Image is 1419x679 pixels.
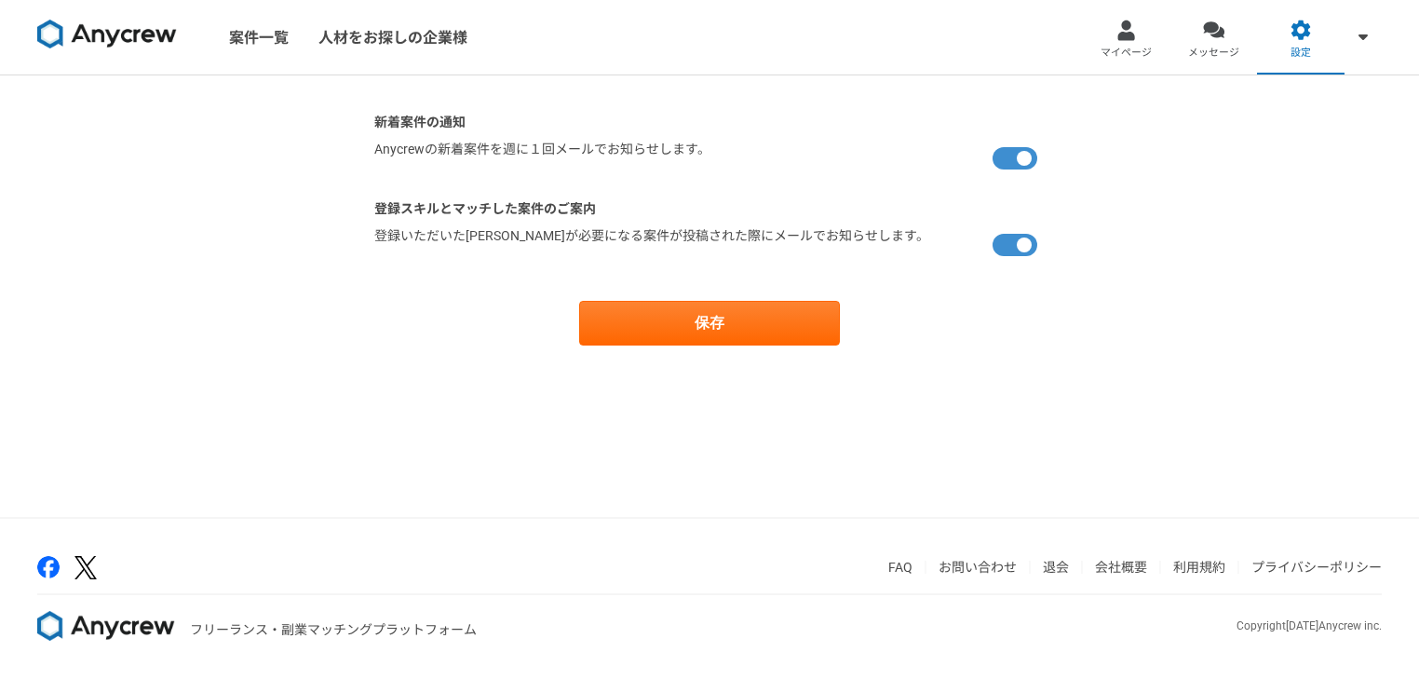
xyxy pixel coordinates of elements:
a: お問い合わせ [939,560,1017,575]
p: フリーランス・副業マッチングプラットフォーム [190,620,477,640]
a: 利用規約 [1173,560,1225,575]
a: プライバシーポリシー [1251,560,1382,575]
p: Copyright [DATE] Anycrew inc. [1237,618,1382,634]
a: 会社概要 [1095,560,1147,575]
span: メッセージ [1188,46,1239,61]
p: 登録スキルとマッチした案件のご案内 [374,199,1045,219]
a: 退会 [1043,560,1069,575]
span: マイページ [1101,46,1152,61]
img: facebook-2adfd474.png [37,556,60,578]
p: 新着案件の通知 [374,113,1045,132]
a: FAQ [888,560,912,575]
button: 保存 [579,301,840,346]
img: 8DqYSo04kwAAAAASUVORK5CYII= [37,611,175,641]
img: 8DqYSo04kwAAAAASUVORK5CYII= [37,20,177,49]
img: x-391a3a86.png [74,556,97,579]
label: 登録いただいた[PERSON_NAME]が必要になる案件が投稿された際にメールでお知らせします。 [374,226,929,264]
span: 設定 [1291,46,1311,61]
label: Anycrewの新着案件を週に１回メールでお知らせします。 [374,140,710,177]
